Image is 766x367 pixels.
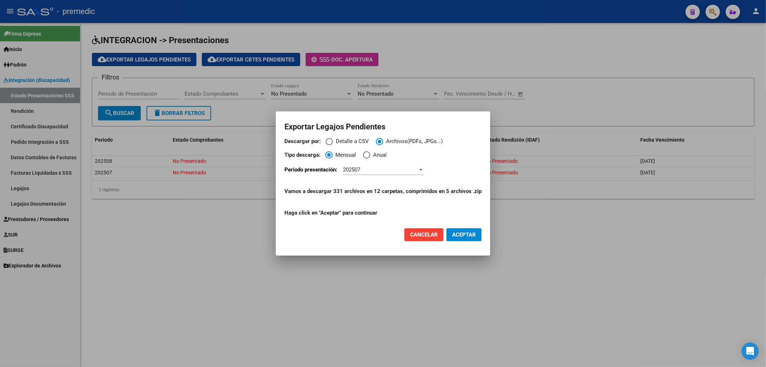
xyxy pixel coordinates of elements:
[404,228,444,241] button: Cancelar
[284,138,321,144] strong: Descargar por:
[284,152,320,158] strong: Tipo descarga:
[370,151,387,159] span: Anual
[742,343,759,360] div: Open Intercom Messenger
[383,137,443,146] span: Archivos(PDFs, JPGs...)
[284,120,482,134] h2: Exportar Legajos Pendientes
[410,231,438,238] span: Cancelar
[333,151,356,159] span: Mensual
[452,231,476,238] span: ACEPTAR
[284,137,482,149] mat-radio-group: Descargar por:
[343,166,360,173] span: 202507
[284,187,482,217] p: Haga click en "Aceptar" para continuar
[333,137,369,146] span: Detalle a CSV
[284,151,482,163] mat-radio-group: Tipo de descarga:
[446,228,482,241] button: ACEPTAR
[284,166,337,173] span: Periodo presentación:
[284,187,482,196] p: Vamos a descargar 331 archivos en 12 carpetas, comprimidos en 5 archivos .zip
